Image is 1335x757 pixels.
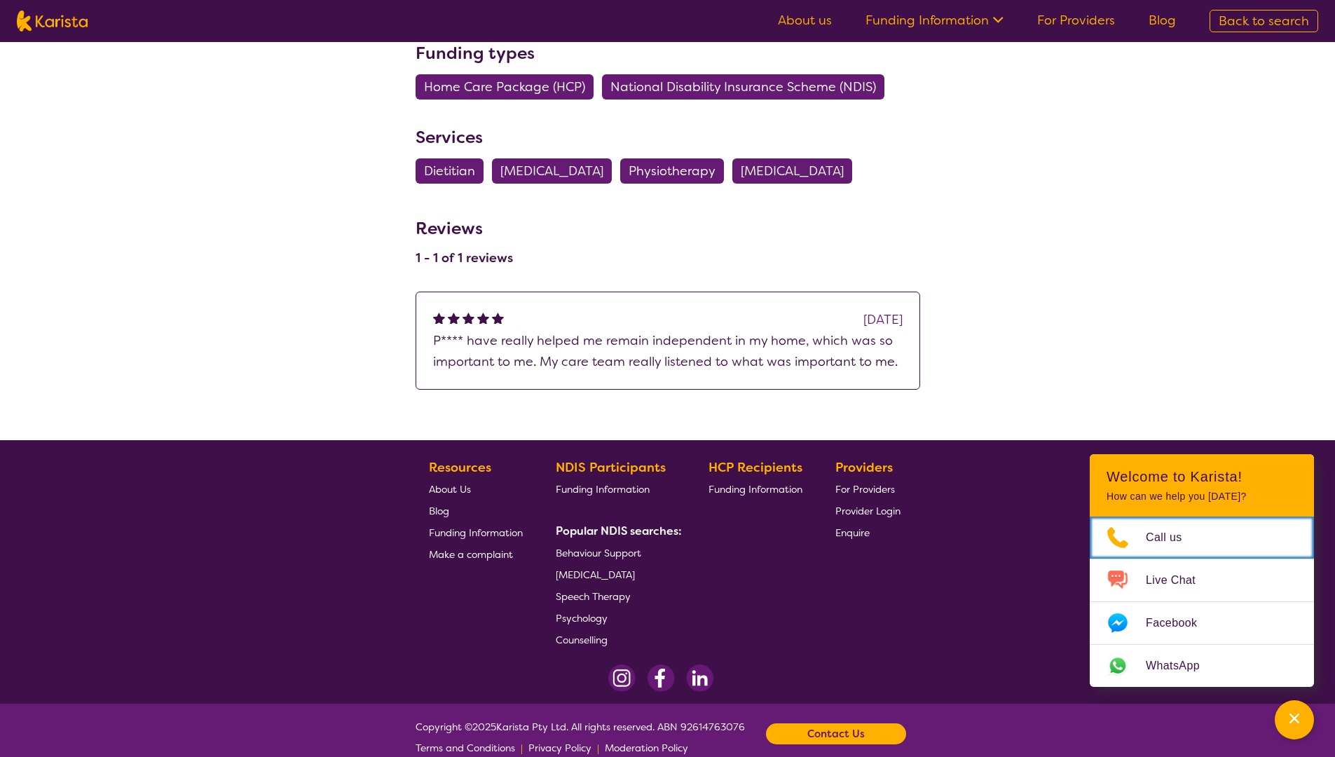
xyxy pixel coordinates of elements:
[835,483,895,496] span: For Providers
[556,478,676,500] a: Funding Information
[477,312,489,324] img: fullstar
[416,250,513,266] h4: 1 - 1 of 1 reviews
[778,12,832,29] a: About us
[17,11,88,32] img: Karista logo
[708,483,802,496] span: Funding Information
[620,163,732,179] a: Physiotherapy
[835,500,901,521] a: Provider Login
[556,607,676,629] a: Psychology
[416,41,920,66] h3: Funding types
[416,125,920,150] h3: Services
[463,312,474,324] img: fullstar
[429,478,523,500] a: About Us
[1090,454,1314,687] div: Channel Menu
[416,79,602,95] a: Home Care Package (HCP)
[1107,468,1297,485] h2: Welcome to Karista!
[556,568,635,581] span: [MEDICAL_DATA]
[708,459,802,476] b: HCP Recipients
[732,163,861,179] a: [MEDICAL_DATA]
[835,459,893,476] b: Providers
[608,664,636,692] img: Instagram
[500,158,603,184] span: [MEDICAL_DATA]
[1210,10,1318,32] a: Back to search
[835,521,901,543] a: Enquire
[556,585,676,607] a: Speech Therapy
[647,664,675,692] img: Facebook
[429,548,513,561] span: Make a complaint
[528,742,591,754] span: Privacy Policy
[835,505,901,517] span: Provider Login
[835,478,901,500] a: For Providers
[835,526,870,539] span: Enquire
[492,163,620,179] a: [MEDICAL_DATA]
[556,547,641,559] span: Behaviour Support
[433,330,903,372] p: P**** have really helped me remain independent in my home, which was so important to me. My care ...
[1090,517,1314,687] ul: Choose channel
[741,158,844,184] span: [MEDICAL_DATA]
[424,74,585,100] span: Home Care Package (HCP)
[610,74,876,100] span: National Disability Insurance Scheme (NDIS)
[416,209,513,241] h3: Reviews
[1107,491,1297,503] p: How can we help you [DATE]?
[433,312,445,324] img: fullstar
[1219,13,1309,29] span: Back to search
[416,163,492,179] a: Dietitian
[863,309,903,330] div: [DATE]
[416,742,515,754] span: Terms and Conditions
[556,590,631,603] span: Speech Therapy
[448,312,460,324] img: fullstar
[605,742,688,754] span: Moderation Policy
[1146,613,1214,634] span: Facebook
[1275,700,1314,739] button: Channel Menu
[629,158,716,184] span: Physiotherapy
[424,158,475,184] span: Dietitian
[556,542,676,564] a: Behaviour Support
[556,483,650,496] span: Funding Information
[602,79,893,95] a: National Disability Insurance Scheme (NDIS)
[686,664,713,692] img: LinkedIn
[429,521,523,543] a: Funding Information
[429,483,471,496] span: About Us
[708,478,802,500] a: Funding Information
[556,564,676,585] a: [MEDICAL_DATA]
[1090,645,1314,687] a: Web link opens in a new tab.
[492,312,504,324] img: fullstar
[1146,655,1217,676] span: WhatsApp
[1146,570,1212,591] span: Live Chat
[865,12,1004,29] a: Funding Information
[429,526,523,539] span: Funding Information
[1146,527,1199,548] span: Call us
[429,505,449,517] span: Blog
[556,612,608,625] span: Psychology
[556,459,666,476] b: NDIS Participants
[1149,12,1176,29] a: Blog
[429,459,491,476] b: Resources
[556,524,682,538] b: Popular NDIS searches:
[1037,12,1115,29] a: For Providers
[556,629,676,650] a: Counselling
[807,723,865,744] b: Contact Us
[556,634,608,646] span: Counselling
[429,500,523,521] a: Blog
[429,543,523,565] a: Make a complaint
